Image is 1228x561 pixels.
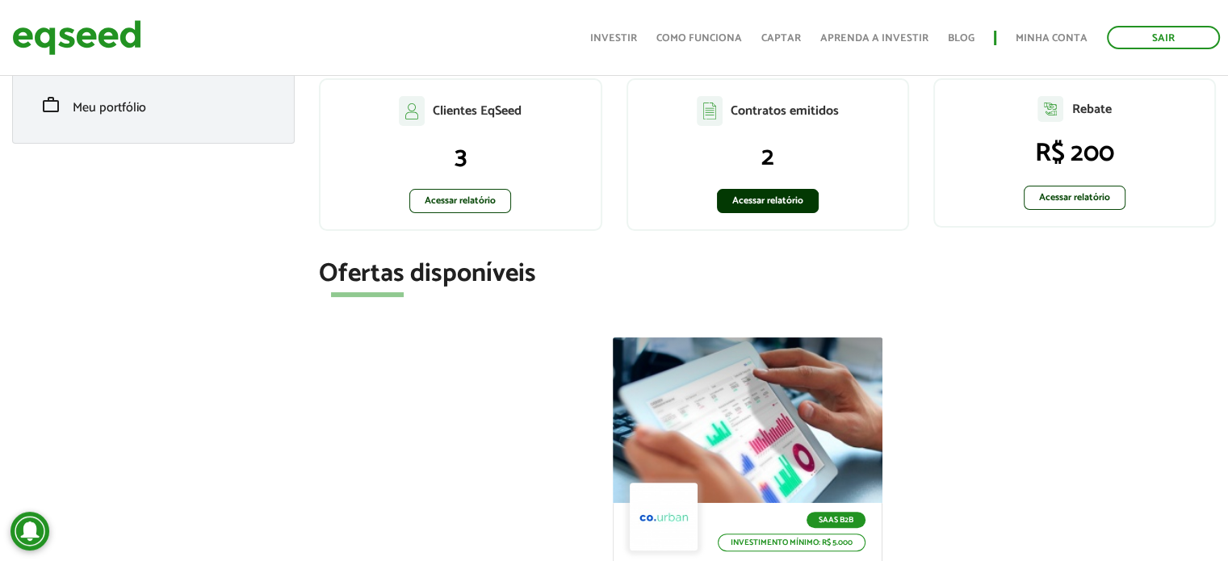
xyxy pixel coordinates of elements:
[399,96,425,125] img: agent-clientes.svg
[1037,96,1063,122] img: agent-relatorio.svg
[409,189,511,213] a: Acessar relatório
[1024,186,1125,210] a: Acessar relatório
[433,103,522,119] p: Clientes EqSeed
[718,534,865,551] p: Investimento mínimo: R$ 5.000
[717,189,819,213] a: Acessar relatório
[951,138,1198,169] p: R$ 200
[1107,26,1220,49] a: Sair
[12,16,141,59] img: EqSeed
[656,33,742,44] a: Como funciona
[590,33,637,44] a: Investir
[41,95,61,115] span: work
[807,512,865,528] p: SaaS B2B
[337,142,584,173] p: 3
[319,260,1216,288] h2: Ofertas disponíveis
[731,103,839,119] p: Contratos emitidos
[1016,33,1088,44] a: Minha conta
[820,33,928,44] a: Aprenda a investir
[697,96,723,126] img: agent-contratos.svg
[21,83,286,127] li: Meu portfólio
[948,33,974,44] a: Blog
[33,95,274,115] a: workMeu portfólio
[761,33,801,44] a: Captar
[73,97,146,119] span: Meu portfólio
[644,142,891,173] p: 2
[1071,102,1111,117] p: Rebate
